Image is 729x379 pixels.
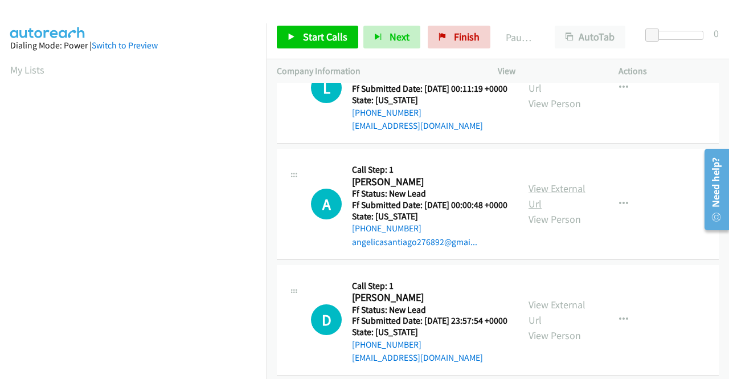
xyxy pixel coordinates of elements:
a: Switch to Preview [92,40,158,51]
a: [PHONE_NUMBER] [352,107,421,118]
button: Next [363,26,420,48]
p: View [498,64,598,78]
a: [PHONE_NUMBER] [352,339,421,350]
a: View Person [529,329,581,342]
span: Finish [454,30,480,43]
div: The call is yet to be attempted [311,304,342,335]
div: The call is yet to be attempted [311,189,342,219]
h1: L [311,72,342,103]
h1: D [311,304,342,335]
h5: Ff Status: New Lead [352,304,507,316]
a: [PHONE_NUMBER] [352,223,421,234]
button: AutoTab [555,26,625,48]
a: [EMAIL_ADDRESS][DOMAIN_NAME] [352,120,483,131]
h5: State: [US_STATE] [352,327,507,338]
a: [EMAIL_ADDRESS][DOMAIN_NAME] [352,352,483,363]
a: Start Calls [277,26,358,48]
a: View External Url [529,182,585,210]
span: Next [390,30,409,43]
h5: Call Step: 1 [352,164,507,176]
a: angelicasantiago276892@gmai... [352,237,477,247]
h5: State: [US_STATE] [352,211,507,222]
div: Dialing Mode: Power | [10,39,256,52]
div: The call is yet to be attempted [311,72,342,103]
h5: State: [US_STATE] [352,95,507,106]
h5: Ff Submitted Date: [DATE] 00:00:48 +0000 [352,199,507,211]
p: Actions [619,64,719,78]
a: My Lists [10,63,44,76]
iframe: Resource Center [697,144,729,235]
p: Paused [506,30,534,45]
p: Company Information [277,64,477,78]
h5: Ff Submitted Date: [DATE] 23:57:54 +0000 [352,315,507,327]
h5: Call Step: 1 [352,280,507,292]
div: 0 [714,26,719,41]
h2: [PERSON_NAME] [352,176,504,189]
a: View Person [529,97,581,110]
h2: [PERSON_NAME] [352,291,504,304]
h1: A [311,189,342,219]
div: Delay between calls (in seconds) [651,31,703,40]
span: Start Calls [303,30,347,43]
h5: Ff Status: New Lead [352,188,507,199]
a: View External Url [529,298,585,327]
a: View External Url [529,66,585,95]
h5: Ff Submitted Date: [DATE] 00:11:19 +0000 [352,83,507,95]
a: View Person [529,213,581,226]
a: Finish [428,26,490,48]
